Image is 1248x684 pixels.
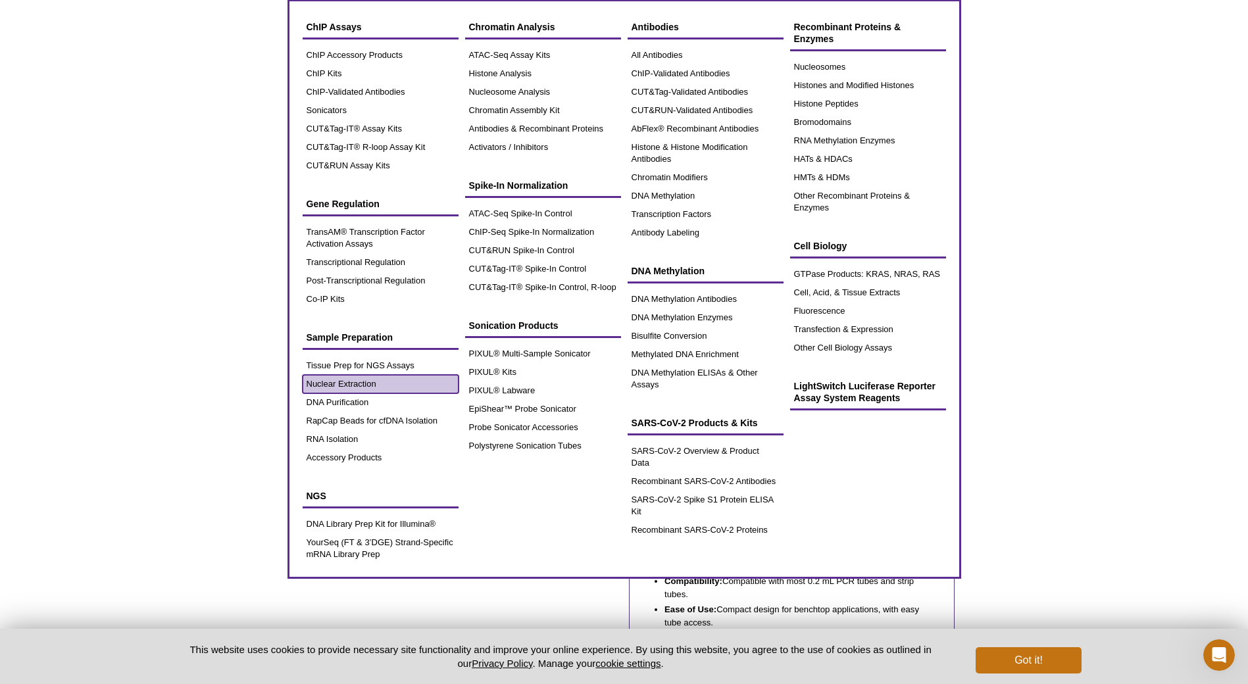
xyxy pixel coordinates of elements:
li: Compatible with most 0.2 mL PCR tubes and strip tubes. [664,575,928,601]
a: CUT&Tag-IT® Assay Kits [303,120,459,138]
span: SARS-CoV-2 Products & Kits [632,418,758,428]
a: ATAC-Seq Spike-In Control [465,205,621,223]
a: DNA Methylation Antibodies [628,290,784,308]
a: Polystyrene Sonication Tubes [465,437,621,455]
a: DNA Methylation [628,258,784,283]
a: RapCap Beads for cfDNA Isolation [303,412,459,430]
a: Histone Peptides [790,95,946,113]
button: cookie settings [595,658,661,669]
a: Recombinant Proteins & Enzymes [790,14,946,51]
a: Cell, Acid, & Tissue Extracts [790,283,946,302]
a: Recombinant SARS-CoV-2 Antibodies [628,472,784,491]
span: Chromatin Analysis [469,22,555,32]
a: Chromatin Assembly Kit [465,101,621,120]
a: Transcriptional Regulation [303,253,459,272]
a: DNA Library Prep Kit for Illumina® [303,515,459,533]
a: CUT&Tag-IT® Spike-In Control, R-loop [465,278,621,297]
span: Spike-In Normalization [469,180,568,191]
a: Nucleosomes [790,58,946,76]
strong: Compatibility: [664,576,722,586]
a: Other Cell Biology Assays [790,339,946,357]
a: PIXUL® Multi-Sample Sonicator [465,345,621,363]
a: HATs & HDACs [790,150,946,168]
a: Chromatin Modifiers [628,168,784,187]
a: Fluorescence [790,302,946,320]
a: CUT&RUN Assay Kits [303,157,459,175]
a: Methylated DNA Enrichment [628,345,784,364]
a: Gene Regulation [303,191,459,216]
a: Post-Transcriptional Regulation [303,272,459,290]
span: Sample Preparation [307,332,393,343]
a: Other Recombinant Proteins & Enzymes [790,187,946,217]
a: CUT&Tag-IT® R-loop Assay Kit [303,138,459,157]
span: Antibodies [632,22,679,32]
a: Sample Preparation [303,325,459,350]
a: CUT&Tag-IT® Spike-In Control [465,260,621,278]
a: ChIP-Validated Antibodies [628,64,784,83]
a: Histone & Histone Modification Antibodies [628,138,784,168]
a: YourSeq (FT & 3’DGE) Strand-Specific mRNA Library Prep [303,533,459,564]
a: GTPase Products: KRAS, NRAS, RAS [790,265,946,283]
a: TransAM® Transcription Factor Activation Assays [303,223,459,253]
a: PIXUL® Kits [465,363,621,381]
span: NGS [307,491,326,501]
a: CUT&Tag-Validated Antibodies [628,83,784,101]
a: ChIP-Validated Antibodies [303,83,459,101]
a: Antibodies [628,14,784,39]
a: CUT&RUN Spike-In Control [465,241,621,260]
a: Bromodomains [790,113,946,132]
a: SARS-CoV-2 Spike S1 Protein ELISA Kit [628,491,784,521]
a: ATAC-Seq Assay Kits [465,46,621,64]
a: DNA Methylation Enzymes [628,308,784,327]
a: Accessory Products [303,449,459,467]
a: RNA Isolation [303,430,459,449]
button: Got it! [976,647,1081,673]
a: Privacy Policy [472,658,532,669]
a: AbFlex® Recombinant Antibodies [628,120,784,138]
a: Histone Analysis [465,64,621,83]
a: Cell Biology [790,233,946,258]
a: Spike-In Normalization [465,173,621,198]
strong: Ease of Use: [664,604,716,614]
iframe: Intercom live chat [1203,639,1235,671]
a: Bisulfite Conversion [628,327,784,345]
a: ChIP Kits [303,64,459,83]
a: Recombinant SARS-CoV-2 Proteins [628,521,784,539]
span: Sonication Products [469,320,559,331]
span: Gene Regulation [307,199,380,209]
a: Transfection & Expression [790,320,946,339]
span: Cell Biology [794,241,847,251]
a: RNA Methylation Enzymes [790,132,946,150]
a: Nuclear Extraction [303,375,459,393]
p: This website uses cookies to provide necessary site functionality and improve your online experie... [167,643,955,670]
a: Tissue Prep for NGS Assays [303,356,459,375]
a: ChIP Accessory Products [303,46,459,64]
a: DNA Methylation ELISAs & Other Assays [628,364,784,394]
a: Co-IP Kits [303,290,459,308]
a: Chromatin Analysis [465,14,621,39]
a: Transcription Factors [628,205,784,224]
a: Antibody Labeling [628,224,784,242]
a: DNA Methylation [628,187,784,205]
a: Histones and Modified Histones [790,76,946,95]
a: LightSwitch Luciferase Reporter Assay System Reagents [790,374,946,410]
a: EpiShear™ Probe Sonicator [465,400,621,418]
a: HMTs & HDMs [790,168,946,187]
a: ChIP Assays [303,14,459,39]
a: Nucleosome Analysis [465,83,621,101]
a: NGS [303,483,459,508]
a: SARS-CoV-2 Products & Kits [628,410,784,435]
a: All Antibodies [628,46,784,64]
a: Sonication Products [465,313,621,338]
a: PIXUL® Labware [465,381,621,400]
span: ChIP Assays [307,22,362,32]
a: Sonicators [303,101,459,120]
a: Activators / Inhibitors [465,138,621,157]
span: Recombinant Proteins & Enzymes [794,22,901,44]
span: LightSwitch Luciferase Reporter Assay System Reagents [794,381,936,403]
span: DNA Methylation [632,266,705,276]
a: DNA Purification [303,393,459,412]
a: Antibodies & Recombinant Proteins [465,120,621,138]
li: Compact design for benchtop applications, with easy tube access. [664,603,928,629]
a: Probe Sonicator Accessories [465,418,621,437]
